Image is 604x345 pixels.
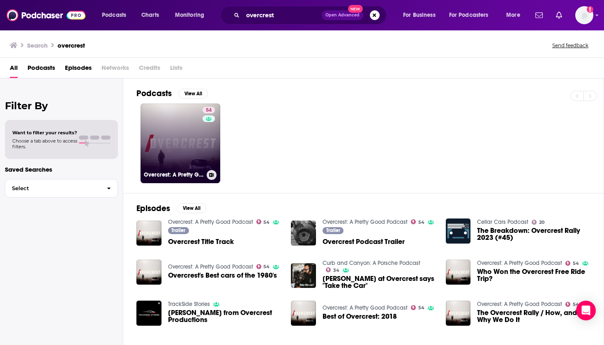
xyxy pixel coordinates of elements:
span: For Podcasters [449,9,489,21]
h3: Search [27,41,48,49]
img: The Breakdown: Overcrest Rally 2023 (#45) [446,218,471,244]
button: View All [177,203,206,213]
a: 54 [565,302,579,307]
p: Saved Searches [5,166,118,173]
a: Charts [136,9,164,22]
img: The Overcrest Rally / How, and Why We Do It [446,301,471,326]
span: 54 [573,262,579,265]
span: All [10,61,18,78]
button: open menu [96,9,137,22]
a: 54 [256,264,270,269]
a: 54 [411,305,424,310]
a: Kris Clewell at Overcrest says "Take the Car" [323,275,436,289]
a: Overcrest: A Pretty Good Podcast [168,263,253,270]
a: 34 [326,267,339,272]
a: 54 [411,219,424,224]
span: [PERSON_NAME] from Overcrest Productions [168,309,281,323]
span: Podcasts [102,9,126,21]
a: 54 [256,219,270,224]
span: Episodes [65,61,92,78]
button: open menu [169,9,215,22]
a: Overcrest's Best cars of the 1980's [168,272,277,279]
h3: overcrest [58,41,85,49]
div: Open Intercom Messenger [576,301,596,320]
span: Logged in as chardin [575,6,593,24]
span: Trailer [171,228,185,233]
h2: Episodes [136,203,170,214]
span: Monitoring [175,9,204,21]
span: 54 [573,303,579,306]
button: Show profile menu [575,6,593,24]
span: Open Advanced [325,13,360,17]
a: Best of Overcrest: 2018 [323,313,397,320]
a: The Overcrest Rally / How, and Why We Do It [477,309,590,323]
a: 20 [532,220,544,225]
svg: Add a profile image [587,6,593,13]
a: Overcrest: A Pretty Good Podcast [323,304,408,311]
span: Want to filter your results? [12,130,77,136]
a: 54 [565,261,579,266]
span: Select [5,186,100,191]
span: Credits [139,61,160,78]
span: 54 [263,265,270,269]
span: 54 [418,221,424,224]
a: Overcrest: A Pretty Good Podcast [477,301,562,308]
img: Overcrest Podcast Trailer [291,221,316,246]
span: For Business [403,9,436,21]
button: open menu [397,9,446,22]
span: Lists [170,61,182,78]
a: Podcasts [28,61,55,78]
button: Select [5,179,118,198]
a: Who Won the Overcrest Free Ride Trip? [477,268,590,282]
h3: Overcrest: A Pretty Good Podcast [144,171,203,178]
span: Trailer [326,228,340,233]
button: Open AdvancedNew [322,10,363,20]
span: More [506,9,520,21]
a: Overcrest: A Pretty Good Podcast [477,260,562,267]
span: The Breakdown: Overcrest Rally 2023 (#45) [477,227,590,241]
a: Overcrest Podcast Trailer [323,238,405,245]
span: [PERSON_NAME] at Overcrest says "Take the Car" [323,275,436,289]
a: Overcrest's Best cars of the 1980's [136,260,161,285]
img: Who Won the Overcrest Free Ride Trip? [446,260,471,285]
button: open menu [444,9,500,22]
span: Charts [141,9,159,21]
a: Curb and Canyon: A Porsche Podcast [323,260,420,267]
a: Show notifications dropdown [532,8,546,22]
a: Cellar Cars Podcast [477,218,528,225]
a: PodcastsView All [136,88,208,99]
a: Kris Clewell from Overcrest Productions [168,309,281,323]
a: Kris Clewell from Overcrest Productions [136,301,161,326]
span: 54 [263,221,270,224]
img: Podchaser - Follow, Share and Rate Podcasts [7,7,85,23]
img: Kris Clewell at Overcrest says "Take the Car" [291,263,316,288]
img: Best of Overcrest: 2018 [291,301,316,326]
span: 34 [333,269,339,272]
button: Send feedback [550,42,591,49]
span: 54 [418,306,424,310]
a: Overcrest Title Track [168,238,234,245]
button: open menu [500,9,530,22]
img: Overcrest Title Track [136,221,161,246]
h2: Podcasts [136,88,172,99]
button: View All [178,89,208,99]
span: 20 [539,221,544,224]
h2: Filter By [5,100,118,112]
a: EpisodesView All [136,203,206,214]
img: User Profile [575,6,593,24]
a: 54Overcrest: A Pretty Good Podcast [141,103,220,183]
a: TrackSide Stories [168,301,210,308]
